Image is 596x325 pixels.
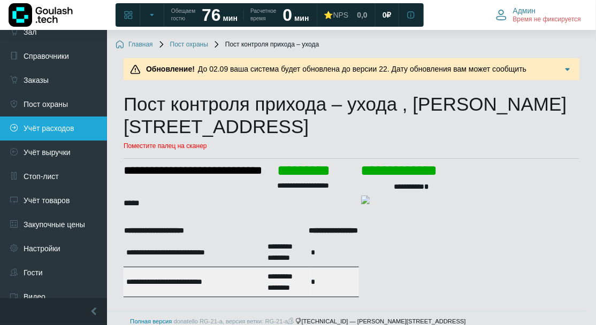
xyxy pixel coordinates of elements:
[562,64,573,75] img: Подробнее
[333,11,349,19] span: NPS
[146,65,195,73] b: Обновление!
[376,5,398,25] a: 0 ₽
[212,41,319,49] span: Пост контроля прихода – ухода
[387,10,392,20] span: ₽
[157,41,208,49] a: Пост охраны
[513,6,536,16] span: Админ
[202,5,221,25] strong: 76
[294,14,309,22] span: мин
[383,10,387,20] span: 0
[171,7,195,22] span: Обещаем гостю
[143,65,526,84] span: До 02.09 ваша система будет обновлена до версии 22. Дату обновления вам может сообщить поддержка....
[318,5,374,25] a: ⭐NPS 0,0
[9,3,73,27] img: Логотип компании Goulash.tech
[357,10,367,20] span: 0,0
[124,93,579,138] h1: Пост контроля прихода – ухода , [PERSON_NAME][STREET_ADDRESS]
[130,64,141,75] img: Предупреждение
[165,5,316,25] a: Обещаем гостю 76 мин Расчетное время 0 мин
[490,4,587,26] button: Админ Время не фиксируется
[223,14,238,22] span: мин
[174,318,296,324] span: donatello RG-21-a, версия ветки: RG-21-a
[324,10,349,20] div: ⭐
[130,318,172,324] a: Полная версия
[116,41,153,49] a: Главная
[513,16,581,24] span: Время не фиксируется
[250,7,276,22] span: Расчетное время
[124,142,579,150] p: Поместите палец на сканер
[283,5,293,25] strong: 0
